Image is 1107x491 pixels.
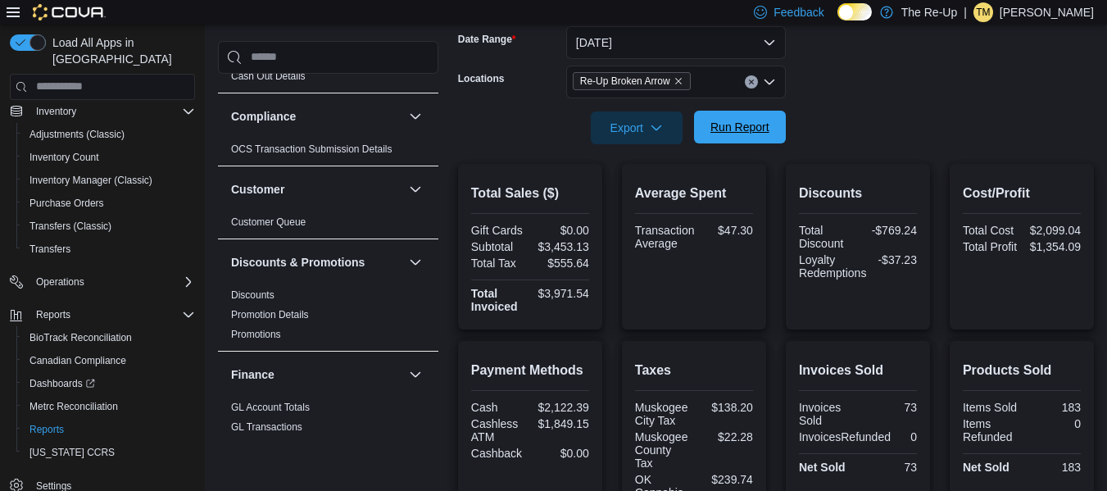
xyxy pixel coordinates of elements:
h2: Taxes [635,361,753,380]
span: GL Transactions [231,421,302,434]
div: $2,099.04 [1025,224,1081,237]
button: Export [591,111,683,144]
button: Discounts & Promotions [406,252,425,272]
span: Inventory Manager (Classic) [29,174,152,187]
span: Washington CCRS [23,443,195,462]
a: Customer Queue [231,216,306,228]
div: Items Sold [963,401,1019,414]
a: Inventory Count [23,148,106,167]
button: [US_STATE] CCRS [16,441,202,464]
span: Inventory Count [23,148,195,167]
strong: Total Invoiced [471,287,518,313]
a: Transfers (Classic) [23,216,118,236]
span: Reports [29,423,64,436]
span: Promotions [231,328,281,341]
a: Canadian Compliance [23,351,133,371]
h2: Invoices Sold [799,361,917,380]
span: Metrc Reconciliation [29,400,118,413]
a: Reports [23,420,70,439]
a: Cash Out Details [231,70,306,82]
div: Total Discount [799,224,855,250]
div: $3,453.13 [533,240,589,253]
img: Cova [33,4,106,20]
button: Discounts & Promotions [231,254,402,271]
span: Reports [29,305,195,325]
div: 183 [1025,401,1081,414]
div: Cashless ATM [471,417,527,443]
span: BioTrack Reconciliation [29,331,132,344]
span: Export [601,111,673,144]
button: BioTrack Reconciliation [16,326,202,349]
span: Transfers [29,243,70,256]
div: $22.28 [697,430,753,443]
button: Transfers [16,238,202,261]
span: Inventory [36,105,76,118]
span: Transfers (Classic) [23,216,195,236]
span: GL Account Totals [231,401,310,414]
span: Adjustments (Classic) [23,125,195,144]
span: Reports [23,420,195,439]
div: Compliance [218,139,438,166]
span: Inventory [29,102,195,121]
a: Dashboards [16,372,202,395]
span: Dashboards [23,374,195,393]
div: -$769.24 [861,224,917,237]
a: Purchase Orders [23,193,111,213]
span: Re-Up Broken Arrow [573,72,691,90]
div: Muskogee City Tax [635,401,691,427]
span: OCS Transaction Submission Details [231,143,392,156]
h2: Average Spent [635,184,753,203]
button: Open list of options [763,75,776,89]
input: Dark Mode [837,3,872,20]
div: Cashback [471,447,527,460]
div: Gift Cards [471,224,527,237]
strong: Net Sold [799,461,846,474]
div: Customer [218,212,438,239]
div: $239.74 [697,473,753,486]
div: Loyalty Redemptions [799,253,867,280]
button: Compliance [231,108,402,125]
div: $0.00 [533,224,589,237]
div: 73 [861,401,917,414]
span: BioTrack Reconciliation [23,328,195,348]
span: Dashboards [29,377,95,390]
span: Operations [36,275,84,289]
div: Invoices Sold [799,401,855,427]
span: Transfers [23,239,195,259]
a: BioTrack Reconciliation [23,328,138,348]
a: Adjustments (Classic) [23,125,131,144]
div: Finance [218,398,438,443]
button: Inventory [29,102,83,121]
span: Inventory Manager (Classic) [23,170,195,190]
span: Promotion Details [231,308,309,321]
a: Promotions [231,329,281,340]
button: Adjustments (Classic) [16,123,202,146]
div: $2,122.39 [533,401,589,414]
a: Inventory Manager (Classic) [23,170,159,190]
span: Operations [29,272,195,292]
span: Discounts [231,289,274,302]
button: Run Report [694,111,786,143]
div: $138.20 [697,401,753,414]
div: Total Tax [471,257,527,270]
button: Customer [231,181,402,198]
div: $0.00 [533,447,589,460]
h2: Discounts [799,184,917,203]
button: Inventory Count [16,146,202,169]
div: Total Profit [963,240,1019,253]
label: Locations [458,72,505,85]
span: Metrc Reconciliation [23,397,195,416]
span: Purchase Orders [23,193,195,213]
span: Dark Mode [837,20,838,21]
span: Run Report [710,119,769,135]
div: 73 [861,461,917,474]
div: Transaction Average [635,224,695,250]
button: Inventory [3,100,202,123]
button: Operations [29,272,91,292]
h3: Compliance [231,108,296,125]
div: $1,354.09 [1025,240,1081,253]
p: [PERSON_NAME] [1000,2,1094,22]
div: Total Cost [963,224,1019,237]
button: Compliance [406,107,425,126]
span: Reports [36,308,70,321]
